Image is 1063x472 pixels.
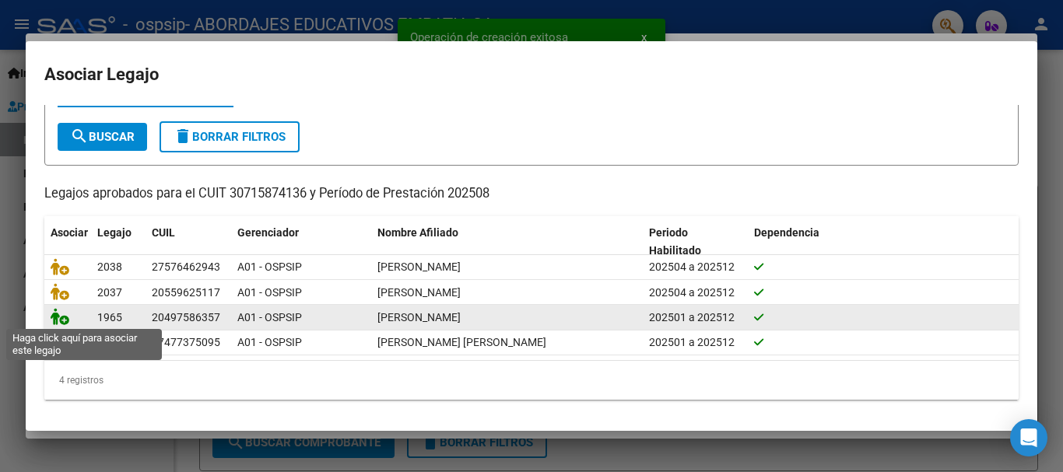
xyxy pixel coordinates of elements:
[97,311,122,323] span: 1965
[152,309,220,327] div: 20497586357
[377,260,461,273] span: ROJAS LUDMILA CECILIA
[160,121,300,152] button: Borrar Filtros
[44,184,1019,204] p: Legajos aprobados para el CUIT 30715874136 y Período de Prestación 202508
[58,123,147,151] button: Buscar
[377,226,458,239] span: Nombre Afiliado
[649,334,742,351] div: 202501 a 202512
[1010,419,1047,456] div: Open Intercom Messenger
[377,286,461,299] span: ROJAS MARCOS URIEL
[44,361,1019,400] div: 4 registros
[51,226,88,239] span: Asociar
[152,258,220,276] div: 27576462943
[377,336,546,348] span: VILCHEZ URSULA VALENTINA
[152,334,220,351] div: 27477375095
[754,226,819,239] span: Dependencia
[237,311,302,323] span: A01 - OSPSIP
[237,336,302,348] span: A01 - OSPSIP
[649,284,742,302] div: 202504 a 202512
[748,216,1019,267] datatable-header-cell: Dependencia
[97,336,122,348] span: 1924
[44,216,91,267] datatable-header-cell: Asociar
[174,130,286,144] span: Borrar Filtros
[377,311,461,323] span: MARZA SAMUEL JOSIAS
[91,216,146,267] datatable-header-cell: Legajo
[643,216,748,267] datatable-header-cell: Periodo Habilitado
[70,130,135,144] span: Buscar
[371,216,643,267] datatable-header-cell: Nombre Afiliado
[649,258,742,276] div: 202504 a 202512
[649,226,701,257] span: Periodo Habilitado
[152,226,175,239] span: CUIL
[231,216,371,267] datatable-header-cell: Gerenciador
[97,286,122,299] span: 2037
[649,309,742,327] div: 202501 a 202512
[44,60,1019,89] h2: Asociar Legajo
[97,260,122,273] span: 2038
[237,286,302,299] span: A01 - OSPSIP
[237,226,299,239] span: Gerenciador
[97,226,132,239] span: Legajo
[237,260,302,273] span: A01 - OSPSIP
[152,284,220,302] div: 20559625117
[146,216,231,267] datatable-header-cell: CUIL
[174,127,192,145] mat-icon: delete
[70,127,89,145] mat-icon: search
